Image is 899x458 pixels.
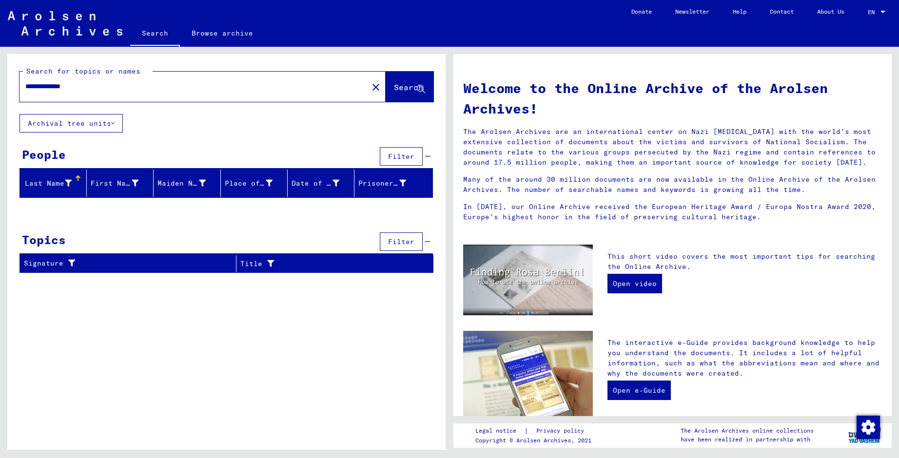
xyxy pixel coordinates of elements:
img: yv_logo.png [846,423,883,447]
p: Copyright © Arolsen Archives, 2021 [475,436,596,445]
div: Place of Birth [225,178,273,189]
div: Last Name [24,175,86,191]
mat-header-cell: Last Name [20,170,87,197]
div: Signature [24,256,236,271]
div: Title [240,256,421,271]
div: First Name [91,175,153,191]
img: Zustimmung ändern [857,416,880,439]
span: Search [394,82,423,92]
div: Signature [24,258,224,268]
div: Last Name [24,178,72,189]
a: Browse archive [180,21,265,45]
a: Privacy policy [528,426,596,436]
mat-header-cell: Maiden Name [154,170,220,197]
p: have been realized in partnership with [681,435,814,444]
div: Date of Birth [292,175,354,191]
mat-header-cell: First Name [87,170,154,197]
div: Maiden Name [157,178,205,189]
a: Legal notice [475,426,524,436]
div: Title [240,259,409,269]
mat-label: Search for topics or names [26,67,140,76]
button: Archival tree units [20,114,123,133]
div: Place of Birth [225,175,287,191]
p: The Arolsen Archives online collections [681,426,814,435]
div: Prisoner # [358,175,421,191]
a: Open e-Guide [607,381,671,400]
p: The Arolsen Archives are an international center on Nazi [MEDICAL_DATA] with the world’s most ext... [463,127,882,168]
button: Filter [380,147,423,166]
mat-header-cell: Prisoner # [354,170,432,197]
div: Topics [22,231,66,248]
mat-header-cell: Date of Birth [288,170,354,197]
div: Date of Birth [292,178,339,189]
img: video.jpg [463,245,593,315]
span: Filter [388,152,414,161]
p: The interactive e-Guide provides background knowledge to help you understand the documents. It in... [607,338,882,379]
p: Many of the around 30 million documents are now available in the Online Archive of the Arolsen Ar... [463,174,882,195]
button: Filter [380,232,423,251]
div: | [475,426,596,436]
button: Clear [366,77,386,96]
img: Arolsen_neg.svg [8,11,122,36]
h1: Welcome to the Online Archive of the Arolsen Archives! [463,78,882,119]
div: First Name [91,178,138,189]
span: Filter [388,237,414,246]
mat-icon: close [370,81,382,93]
a: Open video [607,274,662,293]
p: In [DATE], our Online Archive received the European Heritage Award / Europa Nostra Award 2020, Eu... [463,202,882,222]
div: People [22,146,66,163]
mat-header-cell: Place of Birth [221,170,288,197]
a: Search [130,21,180,47]
div: Maiden Name [157,175,220,191]
img: eguide.jpg [463,331,593,418]
button: Search [386,72,433,102]
div: Prisoner # [358,178,406,189]
mat-select-trigger: EN [868,8,875,16]
p: This short video covers the most important tips for searching the Online Archive. [607,251,882,272]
